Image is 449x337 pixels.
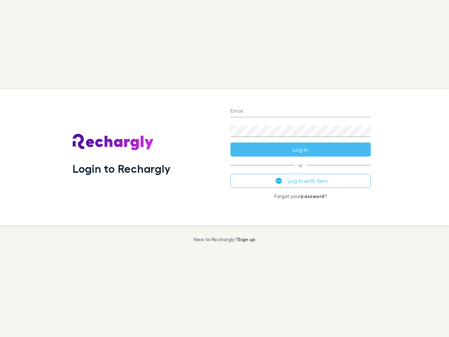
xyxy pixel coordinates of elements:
img: Xero's logo [276,178,282,184]
img: Rechargly's Logo [73,134,154,151]
p: New to Rechargly? [194,237,256,242]
a: Sign up [237,236,255,242]
button: Log in [230,143,371,157]
a: password [301,193,324,199]
button: Log in with Xero [230,174,371,188]
h1: Login to Rechargly [73,162,170,175]
p: Forgot your ? [230,193,371,199]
